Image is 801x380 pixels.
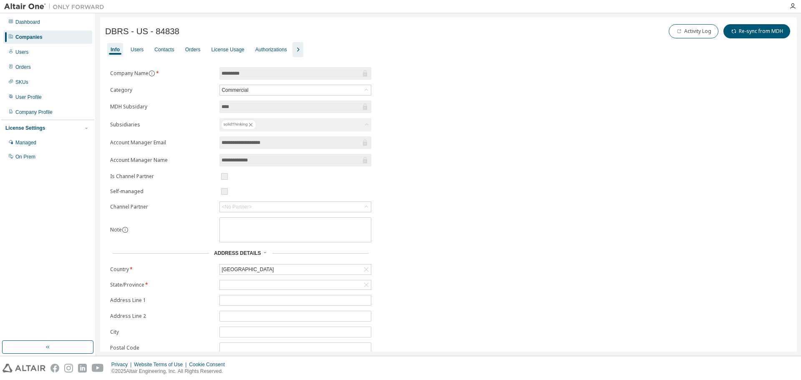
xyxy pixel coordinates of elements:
[222,204,252,210] div: <No Partner>
[214,250,261,256] span: Address Details
[185,46,201,53] div: Orders
[220,264,371,274] div: [GEOGRAPHIC_DATA]
[110,204,214,210] label: Channel Partner
[5,125,45,131] div: License Settings
[220,265,275,274] div: [GEOGRAPHIC_DATA]
[110,329,214,335] label: City
[110,188,214,195] label: Self-managed
[110,173,214,180] label: Is Channel Partner
[110,87,214,93] label: Category
[221,120,256,130] div: solidThinking
[131,46,144,53] div: Users
[110,157,214,164] label: Account Manager Name
[110,226,122,233] label: Note
[50,364,59,372] img: facebook.svg
[111,46,120,53] div: Info
[111,361,134,368] div: Privacy
[110,313,214,320] label: Address Line 2
[669,24,718,38] button: Activity Log
[220,202,371,212] div: <No Partner>
[110,297,214,304] label: Address Line 1
[111,368,230,375] p: © 2025 Altair Engineering, Inc. All Rights Reserved.
[110,266,214,273] label: Country
[211,46,244,53] div: License Usage
[15,19,40,25] div: Dashboard
[15,49,28,55] div: Users
[255,46,287,53] div: Authorizations
[15,139,36,146] div: Managed
[220,86,249,95] div: Commercial
[15,94,42,101] div: User Profile
[110,70,214,77] label: Company Name
[64,364,73,372] img: instagram.svg
[78,364,87,372] img: linkedin.svg
[723,24,790,38] button: Re-sync from MDH
[15,154,35,160] div: On Prem
[110,103,214,110] label: MDH Subsidary
[110,282,214,288] label: State/Province
[15,64,31,70] div: Orders
[110,139,214,146] label: Account Manager Email
[92,364,104,372] img: youtube.svg
[110,121,214,128] label: Subsidiaries
[110,345,214,351] label: Postal Code
[4,3,108,11] img: Altair One
[149,70,155,77] button: information
[122,226,128,233] button: information
[15,109,53,116] div: Company Profile
[15,34,43,40] div: Companies
[3,364,45,372] img: altair_logo.svg
[134,361,189,368] div: Website Terms of Use
[219,118,371,131] div: solidThinking
[220,85,371,95] div: Commercial
[189,361,229,368] div: Cookie Consent
[15,79,28,86] div: SKUs
[154,46,174,53] div: Contacts
[105,27,179,36] span: DBRS - US - 84838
